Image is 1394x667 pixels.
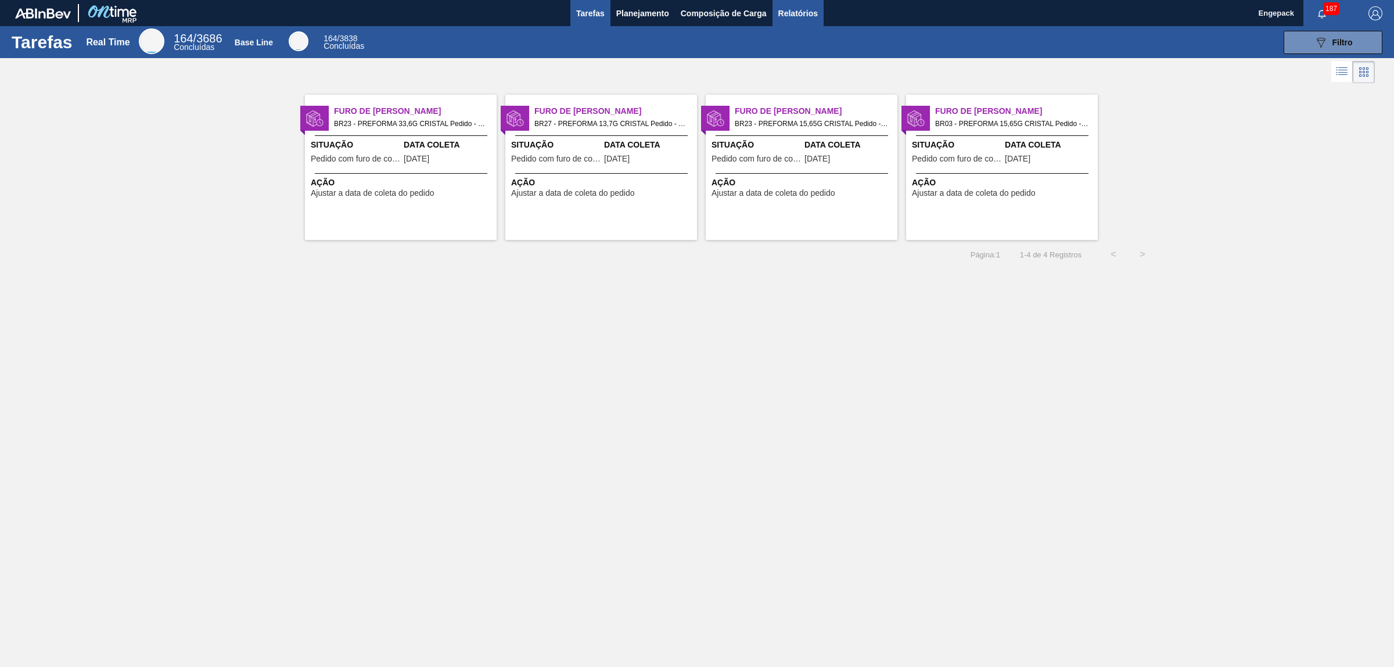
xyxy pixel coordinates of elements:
span: Data Coleta [1005,139,1095,151]
div: Visão em Lista [1331,61,1353,83]
span: Ajustar a data de coleta do pedido [511,189,635,198]
div: Visão em Cards [1353,61,1375,83]
span: Data Coleta [804,139,894,151]
span: 19/08/2025 [404,155,429,163]
span: Filtro [1332,38,1353,47]
span: Ajustar a data de coleta do pedido [912,189,1036,198]
span: Composição de Carga [681,6,767,20]
span: Concluídas [174,42,214,52]
span: 20/08/2025 [804,155,830,163]
span: / 3838 [324,34,357,43]
div: Base Line [324,35,364,50]
img: status [707,110,724,127]
button: Filtro [1284,31,1382,54]
h1: Tarefas [12,35,73,49]
span: Tarefas [576,6,605,20]
span: / 3686 [174,32,222,45]
span: Ajustar a data de coleta do pedido [712,189,835,198]
span: Furo de Coleta [334,105,497,117]
button: > [1128,240,1157,269]
span: Data Coleta [404,139,494,151]
img: status [907,110,925,127]
span: Situação [511,139,601,151]
span: BR03 - PREFORMA 15,65G CRISTAL Pedido - 2010953 [935,117,1088,130]
span: Pedido com furo de coleta [311,155,401,163]
span: Furo de Coleta [534,105,697,117]
img: Logout [1368,6,1382,20]
span: Data Coleta [604,139,694,151]
span: Situação [311,139,401,151]
span: Furo de Coleta [735,105,897,117]
div: Base Line [289,31,308,51]
div: Real Time [139,28,164,54]
img: TNhmsLtSVTkK8tSr43FrP2fwEKptu5GPRR3wAAAABJRU5ErkJggg== [15,8,71,19]
span: 21/08/2025 [604,155,630,163]
img: status [506,110,524,127]
button: < [1099,240,1128,269]
span: Ação [311,177,494,189]
div: Real Time [174,34,222,51]
span: Ação [912,177,1095,189]
span: Ação [712,177,894,189]
span: Pedido com furo de coleta [511,155,601,163]
span: 164 [174,32,193,45]
span: Concluídas [324,41,364,51]
div: Base Line [235,38,273,47]
span: Ajustar a data de coleta do pedido [311,189,434,198]
span: 1 - 4 de 4 Registros [1018,250,1082,259]
span: Relatórios [778,6,818,20]
span: Pedido com furo de coleta [912,155,1002,163]
span: BR23 - PREFORMA 33,6G CRISTAL Pedido - 2007615 [334,117,487,130]
span: 20/08/2025 [1005,155,1030,163]
span: Situação [912,139,1002,151]
span: Planejamento [616,6,669,20]
span: BR23 - PREFORMA 15,65G CRISTAL Pedido - 2010954 [735,117,888,130]
span: Ação [511,177,694,189]
span: Página : 1 [971,250,1000,259]
img: status [306,110,324,127]
span: Situação [712,139,802,151]
span: Pedido com furo de coleta [712,155,802,163]
span: 187 [1323,2,1339,15]
span: 164 [324,34,337,43]
span: Furo de Coleta [935,105,1098,117]
span: BR27 - PREFORMA 13,7G CRISTAL Pedido - 2014241 [534,117,688,130]
div: Real Time [86,37,130,48]
button: Notificações [1303,5,1341,21]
